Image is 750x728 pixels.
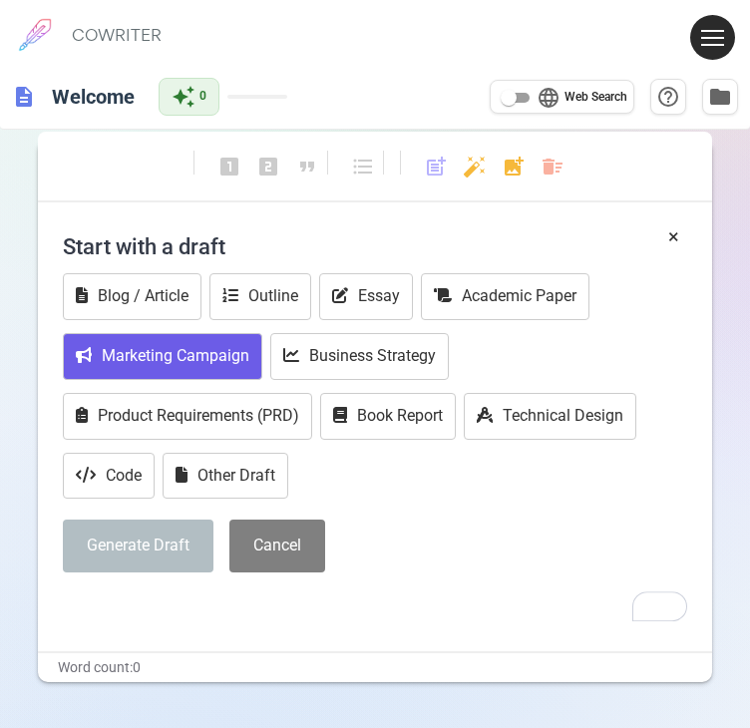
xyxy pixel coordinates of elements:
span: description [12,85,36,109]
span: folder [708,85,732,109]
h4: Start with a draft [63,222,688,270]
span: post_add [424,155,448,179]
button: Code [63,453,155,500]
button: Help & Shortcuts [650,79,686,115]
span: help_outline [656,85,680,109]
button: Academic Paper [421,273,589,320]
span: language [537,86,561,110]
span: delete_sweep [541,155,564,179]
button: × [668,222,679,251]
span: auto_fix_high [463,155,487,179]
span: looks_one [217,155,241,179]
h6: Click to edit title [44,77,143,117]
button: Manage Documents [702,79,738,115]
button: Generate Draft [63,520,213,572]
button: Product Requirements (PRD) [63,393,312,440]
span: auto_awesome [172,85,195,109]
button: Technical Design [464,393,636,440]
button: Book Report [320,393,456,440]
h6: COWRITER [72,26,162,44]
span: looks_two [256,155,280,179]
button: Blog / Article [63,273,201,320]
button: Marketing Campaign [63,333,262,380]
span: 0 [199,87,206,107]
span: add_photo_alternate [502,155,526,179]
button: Other Draft [163,453,288,500]
button: Essay [319,273,413,320]
div: Word count: 0 [38,653,713,682]
button: Cancel [229,520,325,572]
button: Outline [209,273,311,320]
div: To enrich screen reader interactions, please activate Accessibility in Grammarly extension settings [63,222,688,623]
span: format_list_bulleted [351,155,375,179]
span: format_quote [295,155,319,179]
span: Web Search [564,88,627,108]
img: brand logo [10,10,60,60]
button: Business Strategy [270,333,449,380]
